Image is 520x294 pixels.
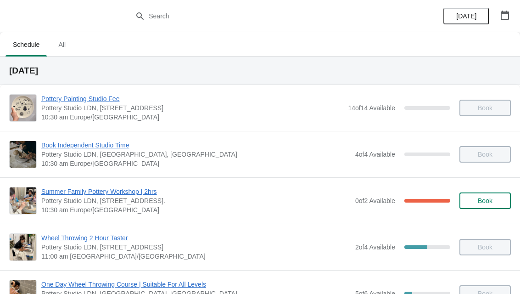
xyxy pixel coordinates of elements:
span: 10:30 am Europe/[GEOGRAPHIC_DATA] [41,159,351,168]
span: 4 of 4 Available [355,151,395,158]
img: Book Independent Studio Time | Pottery Studio LDN, London, UK | 10:30 am Europe/London [10,141,36,167]
span: Pottery Studio LDN, [STREET_ADDRESS]. [41,196,351,205]
span: All [50,36,73,53]
span: 2 of 4 Available [355,243,395,251]
span: Pottery Studio LDN, [STREET_ADDRESS] [41,243,351,252]
h2: [DATE] [9,66,511,75]
span: [DATE] [456,12,476,20]
span: Wheel Throwing 2 Hour Taster [41,233,351,243]
button: Book [459,192,511,209]
img: Summer Family Pottery Workshop | 2hrs | Pottery Studio LDN, unit 1.3, 10 Monro Way, North Greenwi... [10,187,36,214]
img: Wheel Throwing 2 Hour Taster | Pottery Studio LDN, Unit 1.3, Building A4, 10 Monro Way, London, S... [10,234,36,260]
span: 10:30 am Europe/[GEOGRAPHIC_DATA] [41,113,343,122]
input: Search [148,8,390,24]
span: 0 of 2 Available [355,197,395,204]
span: Pottery Painting Studio Fee [41,94,343,103]
span: Pottery Studio LDN, [STREET_ADDRESS] [41,103,343,113]
span: Pottery Studio LDN, [GEOGRAPHIC_DATA], [GEOGRAPHIC_DATA] [41,150,351,159]
span: 11:00 am [GEOGRAPHIC_DATA]/[GEOGRAPHIC_DATA] [41,252,351,261]
span: One Day Wheel Throwing Course | Suitable For All Levels [41,280,351,289]
span: 14 of 14 Available [348,104,395,112]
span: 10:30 am Europe/[GEOGRAPHIC_DATA] [41,205,351,215]
img: Pottery Painting Studio Fee | Pottery Studio LDN, Unit 1.3, Building A4, 10 Monro Way, London, SE... [10,95,36,121]
span: Book Independent Studio Time [41,141,351,150]
span: Schedule [6,36,47,53]
span: Summer Family Pottery Workshop | 2hrs [41,187,351,196]
button: [DATE] [443,8,489,24]
span: Book [478,197,492,204]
